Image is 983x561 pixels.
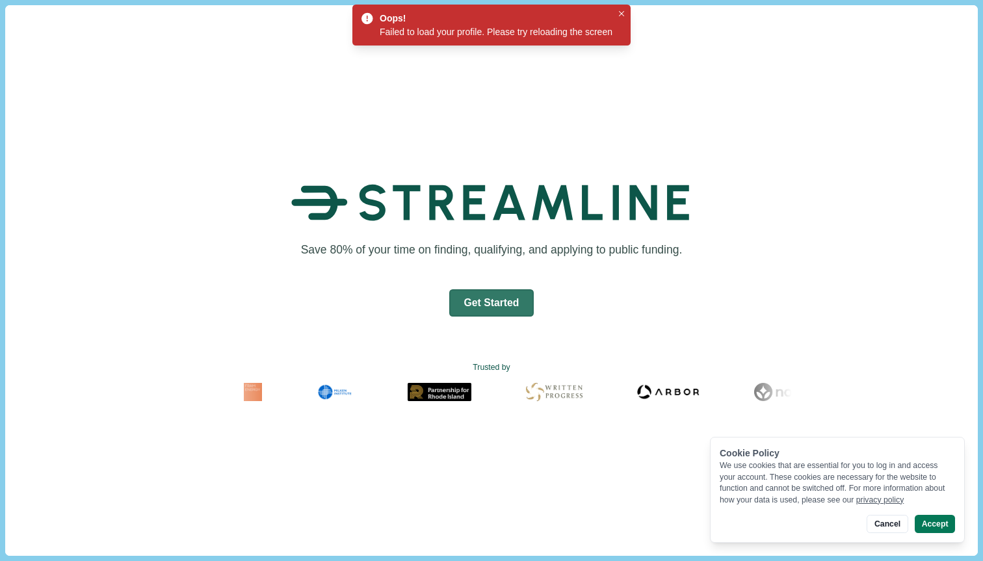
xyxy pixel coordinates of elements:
[473,362,510,374] text: Trusted by
[856,495,904,504] a: privacy policy
[633,383,696,401] img: Arbor Logo
[291,166,692,239] img: Streamline Climate Logo
[750,383,804,401] img: Noya Logo
[720,448,780,458] span: Cookie Policy
[867,515,908,533] button: Cancel
[404,383,467,401] img: Partnership for Rhode Island Logo
[522,383,579,401] img: Written Progress Logo
[313,383,349,401] img: Milken Institute Logo
[380,12,608,25] div: Oops!
[240,383,258,401] img: Fram Energy Logo
[614,7,628,21] button: Close
[449,289,534,317] button: Get Started
[915,515,955,533] button: Accept
[296,242,687,258] h1: Save 80% of your time on finding, qualifying, and applying to public funding.
[380,25,612,39] div: Failed to load your profile. Please try reloading the screen
[720,460,955,506] div: We use cookies that are essential for you to log in and access your account. These cookies are ne...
